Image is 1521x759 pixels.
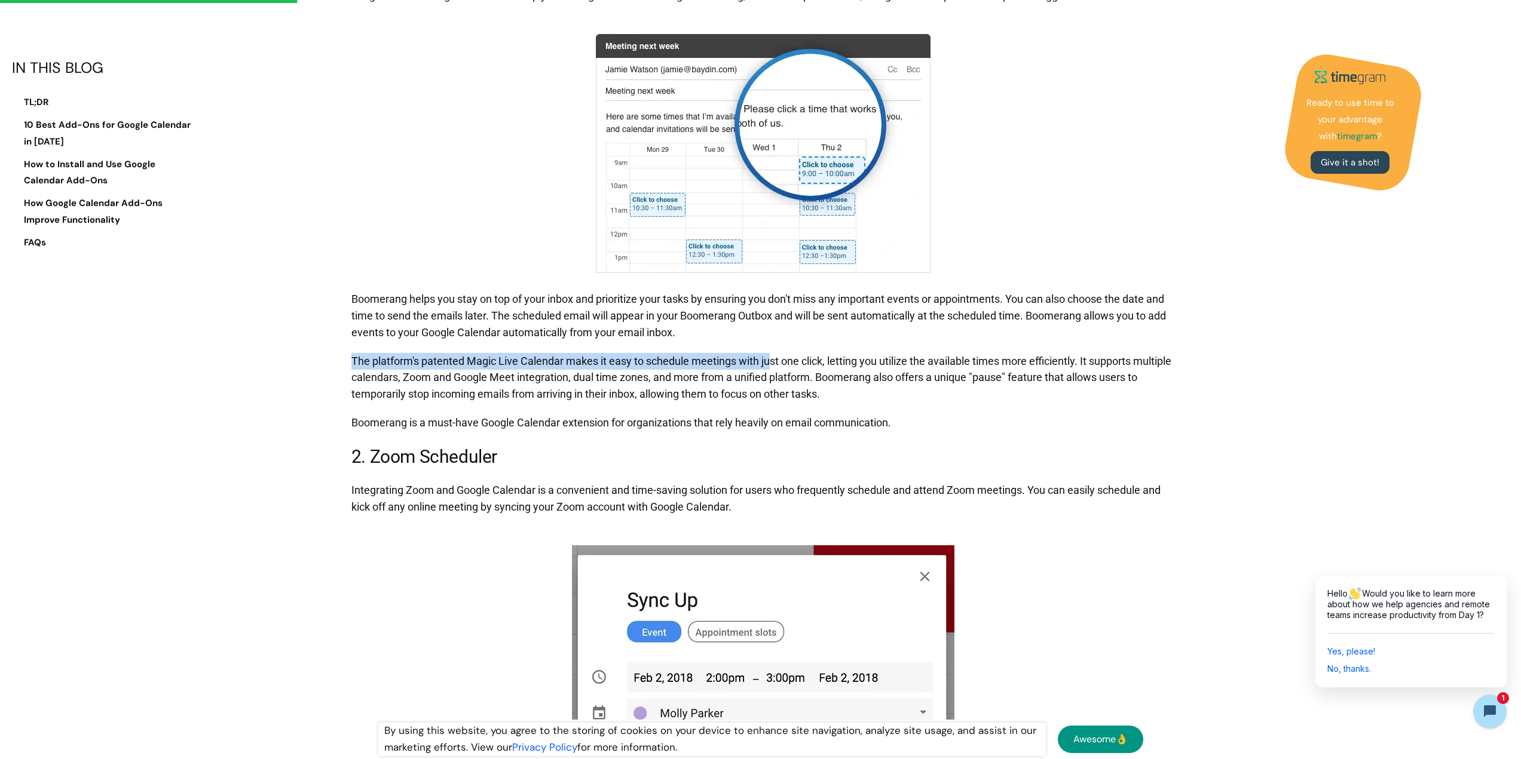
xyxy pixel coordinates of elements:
[12,117,191,150] a: 10 Best Add-Ons for Google Calendar in [DATE]
[351,347,1176,409] p: The platform's patented Magic Live Calendar makes it easy to schedule meetings with just one clic...
[12,60,191,76] div: IN THIS BLOG
[12,94,191,111] a: TL;DR
[351,285,1176,347] p: Boomerang helps you stay on top of your inbox and prioritize your tasks by ensuring you don't mis...
[12,156,191,190] a: How to Install and Use Google Calendar Add-Ons
[1337,130,1377,142] strong: timegram
[12,235,191,251] a: FAQs
[378,723,1046,756] div: By using this website, you agree to the storing of cookies on your device to enhance site navigat...
[512,740,577,754] a: Privacy Policy
[12,195,191,229] a: How Google Calendar Add-Ons Improve Functionality
[351,443,1176,470] h3: 2. Zoom Scheduler
[1308,66,1392,89] img: timegram logo
[1058,726,1143,753] a: Awesome👌
[351,408,1176,437] p: Boomerang is a must-have Google Calendar extension for organizations that rely heavily on email c...
[1311,151,1390,174] a: Give it a shot!
[351,476,1176,521] p: Integrating Zoom and Google Calendar is a convenient and time-saving solution for users who frequ...
[1302,95,1398,145] p: Ready to use time to your advantage with ?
